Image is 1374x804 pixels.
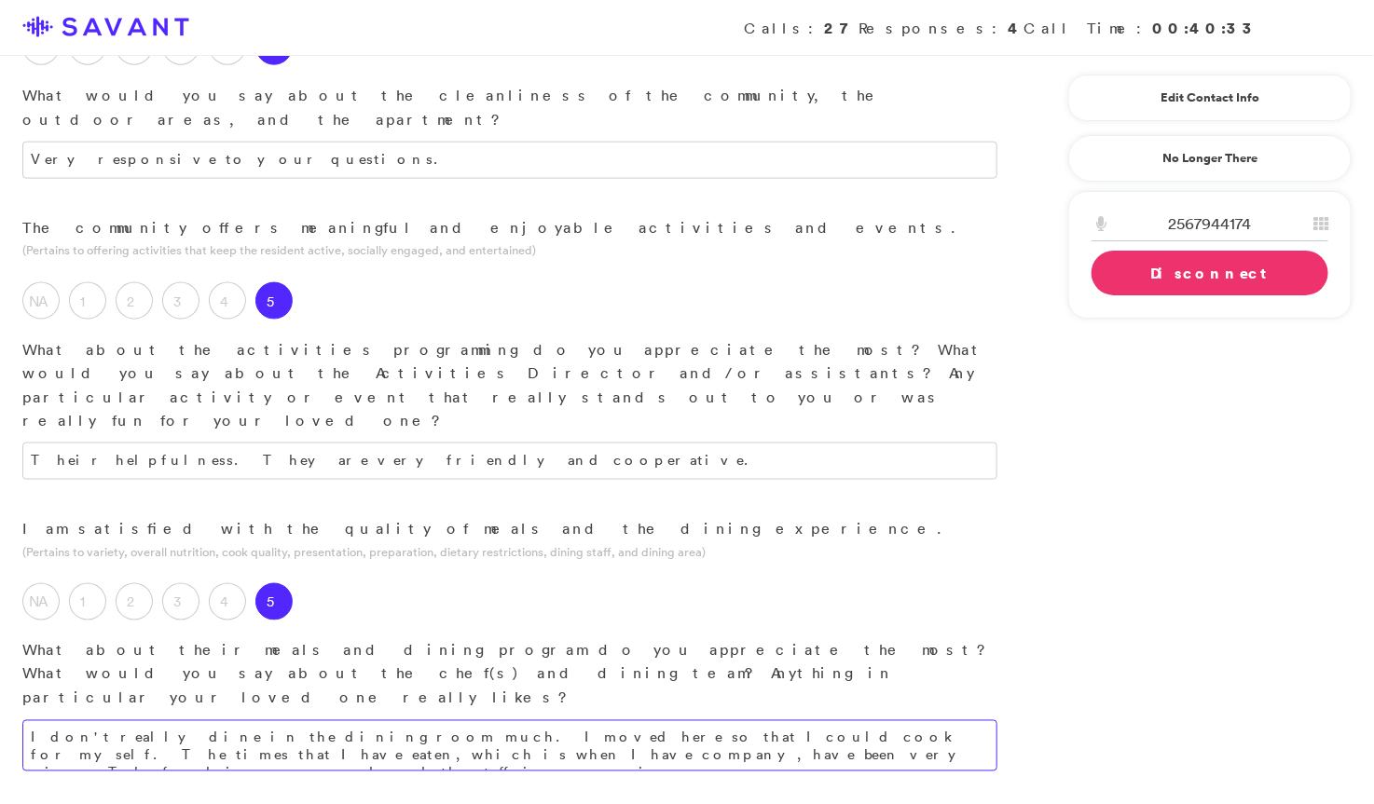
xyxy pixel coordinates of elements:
[1092,83,1328,113] a: Edit Contact Info
[824,18,859,38] strong: 27
[1152,18,1258,38] strong: 00:40:33
[116,583,153,620] label: 2
[69,282,106,320] label: 1
[162,282,199,320] label: 3
[116,282,153,320] label: 2
[1092,251,1328,295] a: Disconnect
[162,583,199,620] label: 3
[255,583,293,620] label: 5
[22,241,997,259] p: (Pertains to offering activities that keep the resident active, socially engaged, and entertained)
[22,517,997,541] p: I am satisfied with the quality of meals and the dining experience.
[22,84,997,131] p: What would you say about the cleanliness of the community, the outdoor areas, and the apartment?
[22,216,997,240] p: The community offers meaningful and enjoyable activities and events.
[209,583,246,620] label: 4
[22,282,60,320] label: NA
[69,583,106,620] label: 1
[209,282,246,320] label: 4
[1068,135,1352,182] a: No Longer There
[22,639,997,711] p: What about their meals and dining program do you appreciate the most? What would you say about th...
[255,282,293,320] label: 5
[22,583,60,620] label: NA
[1008,18,1024,38] strong: 4
[22,338,997,433] p: What about the activities programming do you appreciate the most? What would you say about the Ac...
[22,543,997,561] p: (Pertains to variety, overall nutrition, cook quality, presentation, preparation, dietary restric...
